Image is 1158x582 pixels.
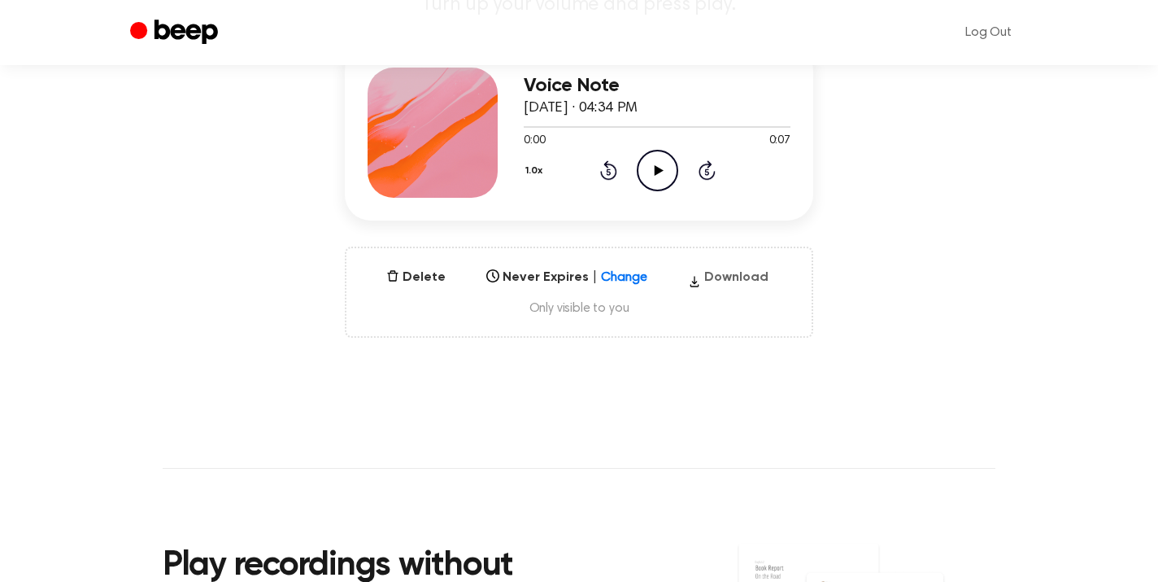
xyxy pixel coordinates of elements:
[524,157,549,185] button: 1.0x
[681,268,775,294] button: Download
[524,75,790,97] h3: Voice Note
[524,101,638,116] span: [DATE] · 04:34 PM
[769,133,790,150] span: 0:07
[380,268,452,287] button: Delete
[366,300,792,317] span: Only visible to you
[949,13,1028,52] a: Log Out
[130,17,222,49] a: Beep
[524,133,545,150] span: 0:00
